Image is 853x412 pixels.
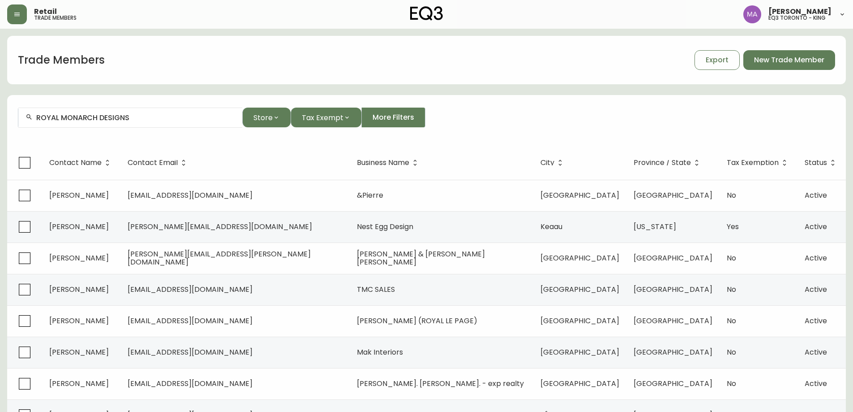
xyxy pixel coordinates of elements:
[540,221,562,232] span: Keaau
[128,347,253,357] span: [EMAIL_ADDRESS][DOMAIN_NAME]
[357,249,485,267] span: [PERSON_NAME] & [PERSON_NAME] [PERSON_NAME]
[634,347,712,357] span: [GEOGRAPHIC_DATA]
[634,160,691,165] span: Province / State
[128,190,253,200] span: [EMAIL_ADDRESS][DOMAIN_NAME]
[540,159,566,167] span: City
[727,378,736,389] span: No
[805,347,827,357] span: Active
[727,347,736,357] span: No
[540,253,619,263] span: [GEOGRAPHIC_DATA]
[291,108,361,127] button: Tax Exempt
[357,316,477,326] span: [PERSON_NAME] (ROYAL LE PAGE)
[357,221,413,232] span: Nest Egg Design
[49,347,109,357] span: [PERSON_NAME]
[540,190,619,200] span: [GEOGRAPHIC_DATA]
[302,112,343,123] span: Tax Exempt
[540,316,619,326] span: [GEOGRAPHIC_DATA]
[128,378,253,389] span: [EMAIL_ADDRESS][DOMAIN_NAME]
[49,378,109,389] span: [PERSON_NAME]
[805,221,827,232] span: Active
[634,316,712,326] span: [GEOGRAPHIC_DATA]
[242,108,291,127] button: Store
[357,159,421,167] span: Business Name
[727,316,736,326] span: No
[128,284,253,295] span: [EMAIL_ADDRESS][DOMAIN_NAME]
[357,190,383,200] span: &Pierre
[373,113,414,122] span: More Filters
[743,50,835,70] button: New Trade Member
[540,284,619,295] span: [GEOGRAPHIC_DATA]
[634,190,712,200] span: [GEOGRAPHIC_DATA]
[634,159,703,167] span: Province / State
[540,160,554,165] span: City
[694,50,740,70] button: Export
[357,160,409,165] span: Business Name
[727,190,736,200] span: No
[357,347,403,357] span: Mak Interiors
[634,253,712,263] span: [GEOGRAPHIC_DATA]
[727,284,736,295] span: No
[34,8,57,15] span: Retail
[34,15,77,21] h5: trade members
[805,378,827,389] span: Active
[805,316,827,326] span: Active
[805,159,839,167] span: Status
[49,190,109,200] span: [PERSON_NAME]
[540,347,619,357] span: [GEOGRAPHIC_DATA]
[768,15,826,21] h5: eq3 toronto - king
[727,253,736,263] span: No
[49,159,113,167] span: Contact Name
[805,160,827,165] span: Status
[18,52,105,68] h1: Trade Members
[49,221,109,232] span: [PERSON_NAME]
[743,5,761,23] img: 4f0989f25cbf85e7eb2537583095d61e
[805,284,827,295] span: Active
[49,160,102,165] span: Contact Name
[128,316,253,326] span: [EMAIL_ADDRESS][DOMAIN_NAME]
[805,253,827,263] span: Active
[128,159,189,167] span: Contact Email
[727,221,739,232] span: Yes
[357,378,524,389] span: [PERSON_NAME]. [PERSON_NAME]. - exp realty
[49,316,109,326] span: [PERSON_NAME]
[768,8,832,15] span: [PERSON_NAME]
[36,113,235,122] input: Search
[361,108,425,127] button: More Filters
[805,190,827,200] span: Active
[727,160,779,165] span: Tax Exemption
[634,221,676,232] span: [US_STATE]
[128,249,311,267] span: [PERSON_NAME][EMAIL_ADDRESS][PERSON_NAME][DOMAIN_NAME]
[410,6,443,21] img: logo
[540,378,619,389] span: [GEOGRAPHIC_DATA]
[634,284,712,295] span: [GEOGRAPHIC_DATA]
[49,253,109,263] span: [PERSON_NAME]
[128,221,312,232] span: [PERSON_NAME][EMAIL_ADDRESS][DOMAIN_NAME]
[706,55,729,65] span: Export
[634,378,712,389] span: [GEOGRAPHIC_DATA]
[49,284,109,295] span: [PERSON_NAME]
[754,55,824,65] span: New Trade Member
[357,284,395,295] span: TMC SALES
[253,112,273,123] span: Store
[128,160,178,165] span: Contact Email
[727,159,790,167] span: Tax Exemption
